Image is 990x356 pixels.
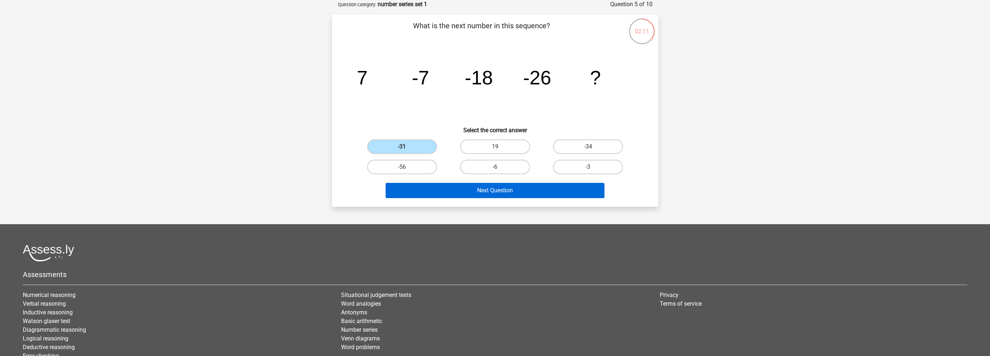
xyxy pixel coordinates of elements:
a: Inductive reasoning [23,309,73,316]
h6: Select the correct answer [344,121,647,134]
a: Situational judgement tests [341,292,411,298]
img: Assessly logo [23,244,74,261]
a: Basic arithmetic [341,318,382,324]
a: Numerical reasoning [23,292,76,298]
label: -6 [460,160,530,174]
a: Venn diagrams [341,335,380,342]
tspan: -7 [412,67,429,88]
tspan: -26 [523,67,551,88]
a: Watson glaser test [23,318,70,324]
label: -3 [553,160,623,174]
button: Next Question [386,183,604,198]
a: Deductive reasoning [23,344,75,351]
h5: Assessments [23,270,967,279]
tspan: ? [590,67,601,88]
a: Privacy [660,292,679,298]
label: -31 [367,139,437,154]
a: Number series [341,326,378,333]
tspan: -18 [464,67,493,88]
small: Question category: [338,2,376,7]
strong: number series set 1 [378,1,427,8]
a: Terms of service [660,300,702,307]
label: 19 [460,139,530,154]
a: Word problems [341,344,380,351]
a: Word analogies [341,300,381,307]
a: Logical reasoning [23,335,68,342]
tspan: 7 [357,67,367,88]
a: Verbal reasoning [23,300,66,307]
p: What is the next number in this sequence? [344,20,620,42]
label: -34 [553,139,623,154]
a: Diagrammatic reasoning [23,326,86,333]
label: -56 [367,160,437,174]
div: 02:11 [628,18,655,36]
a: Antonyms [341,309,367,316]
